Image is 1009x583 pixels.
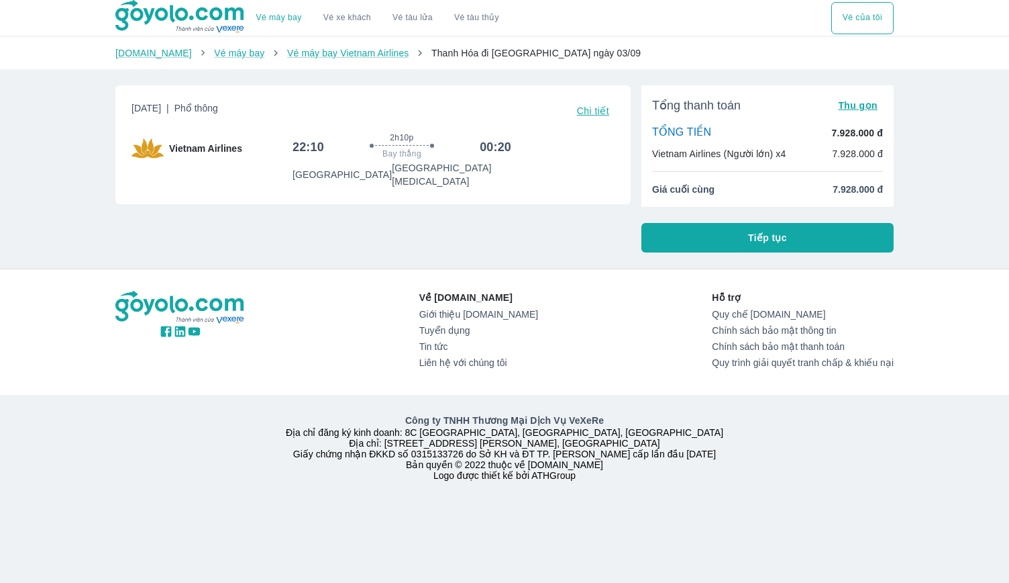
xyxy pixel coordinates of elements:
span: Bay thẳng [382,148,421,159]
a: Vé máy bay [214,48,264,58]
span: Chi tiết [577,105,609,116]
span: Thu gọn [838,100,878,111]
p: Công ty TNHH Thương Mại Dịch Vụ VeXeRe [118,414,891,427]
span: Giá cuối cùng [652,183,714,196]
nav: breadcrumb [115,46,894,60]
img: logo [115,291,246,324]
span: | [166,103,169,114]
a: Vé xe khách [323,13,371,23]
p: TỔNG TIỀN [652,126,711,140]
a: Vé tàu lửa [382,2,443,34]
p: [GEOGRAPHIC_DATA] [MEDICAL_DATA] [392,161,511,188]
span: Vietnam Airlines [169,142,242,155]
span: Thanh Hóa đi [GEOGRAPHIC_DATA] ngày 03/09 [431,48,641,58]
button: Vé của tôi [831,2,894,34]
h6: 22:10 [293,139,324,155]
div: Địa chỉ đăng ký kinh doanh: 8C [GEOGRAPHIC_DATA], [GEOGRAPHIC_DATA], [GEOGRAPHIC_DATA] Địa chỉ: [... [107,414,902,481]
h6: 00:20 [480,139,511,155]
span: Phổ thông [174,103,218,114]
a: Quy trình giải quyết tranh chấp & khiếu nại [712,357,894,368]
span: Tiếp tục [748,231,787,244]
p: [GEOGRAPHIC_DATA] [293,168,392,181]
a: Vé máy bay Vietnam Airlines [287,48,409,58]
button: Chi tiết [572,101,615,120]
a: Tin tức [419,341,538,352]
div: choose transportation mode [831,2,894,34]
button: Tiếp tục [641,223,894,253]
span: 7.928.000 đ [833,183,883,196]
span: [DATE] [131,101,218,120]
span: Tổng thanh toán [652,97,741,114]
a: Chính sách bảo mật thanh toán [712,341,894,352]
a: Giới thiệu [DOMAIN_NAME] [419,309,538,320]
p: Vietnam Airlines (Người lớn) x4 [652,147,786,161]
a: [DOMAIN_NAME] [115,48,192,58]
p: Về [DOMAIN_NAME] [419,291,538,304]
button: Vé tàu thủy [443,2,510,34]
p: 7.928.000 đ [832,126,883,140]
a: Tuyển dụng [419,325,538,336]
a: Chính sách bảo mật thông tin [712,325,894,336]
a: Quy chế [DOMAIN_NAME] [712,309,894,320]
span: 2h10p [390,132,413,143]
p: 7.928.000 đ [832,147,883,161]
div: choose transportation mode [246,2,510,34]
a: Liên hệ với chúng tôi [419,357,538,368]
p: Hỗ trợ [712,291,894,304]
a: Vé máy bay [256,13,302,23]
button: Thu gọn [833,96,883,115]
